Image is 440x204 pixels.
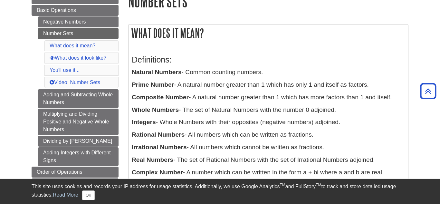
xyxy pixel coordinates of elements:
[132,105,405,115] p: - The set of Natural Numbers with the number 0 adjoined.
[38,109,119,135] a: Multiplying and Dividing Positive and Negative Whole Numbers
[132,155,405,165] p: - The set of Rational Numbers with the set of Irrational Numbers adjoined.
[132,68,405,77] p: - Common counting numbers.
[132,55,405,64] h3: Definitions:
[50,55,106,61] a: What does it look like?
[38,16,119,27] a: Negative Numbers
[132,131,185,138] b: Rational Numbers
[280,183,285,187] sup: TM
[132,106,179,113] b: Whole Numbers
[132,80,405,90] p: - A natural number greater than 1 which has only 1 and itself as factors.
[132,118,405,127] p: - Whole Numbers with their opposites (negative numbers) adjoined.
[132,168,405,187] p: - A number which can be written in the form a + bi where a and b are real numbers and i is the sq...
[132,93,405,102] p: - A natural number greater than 1 which has more factors than 1 and itself.
[129,24,408,42] h2: What does it mean?
[32,167,119,178] a: Order of Operations
[38,89,119,108] a: Adding and Subtracting Whole Numbers
[37,169,82,175] span: Order of Operations
[50,67,80,73] a: You'll use it...
[132,81,174,88] b: Prime Number
[132,69,182,75] b: Natural Numbers
[132,169,183,176] b: Complex Number
[132,94,189,101] b: Composite Number
[132,119,156,125] b: Integers
[37,7,76,13] span: Basic Operations
[53,192,78,198] a: Read More
[38,28,119,39] a: Number Sets
[32,5,119,16] a: Basic Operations
[316,183,321,187] sup: TM
[32,178,119,189] a: Math Properties
[418,87,438,95] a: Back to Top
[132,143,405,152] p: - All numbers which cannot be written as fractions.
[82,190,95,200] button: Close
[132,144,187,151] b: Irrational Numbers
[38,147,119,166] a: Adding Integers with Different Signs
[50,43,95,48] a: What does it mean?
[132,156,173,163] b: Real Numbers
[132,130,405,140] p: - All numbers which can be written as fractions.
[38,136,119,147] a: Dividing by [PERSON_NAME]
[32,183,408,200] div: This site uses cookies and records your IP address for usage statistics. Additionally, we use Goo...
[50,80,100,85] a: Video: Number Sets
